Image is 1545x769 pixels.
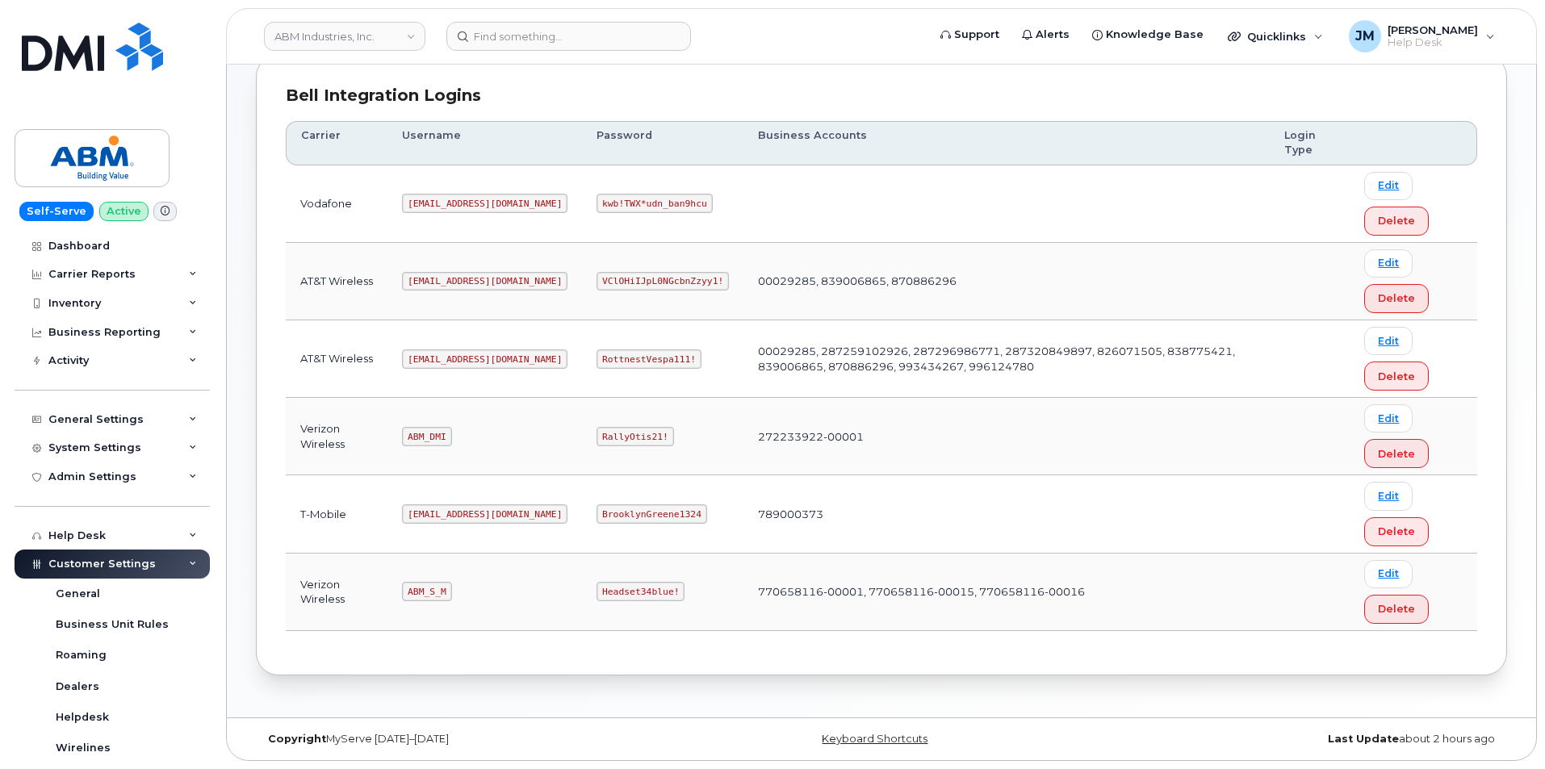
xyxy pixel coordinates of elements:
th: Login Type [1270,121,1350,165]
span: Alerts [1036,27,1070,43]
a: Edit [1364,172,1413,200]
a: Edit [1364,560,1413,588]
code: VClOHiIJpL0NGcbnZzyy1! [597,272,729,291]
td: 789000373 [743,475,1270,553]
a: Knowledge Base [1081,19,1215,51]
th: Carrier [286,121,387,165]
a: Edit [1364,482,1413,510]
div: Jonas Mutoke [1338,20,1506,52]
input: Find something... [446,22,691,51]
span: Quicklinks [1247,30,1306,43]
code: [EMAIL_ADDRESS][DOMAIN_NAME] [402,272,567,291]
button: Delete [1364,362,1429,391]
span: Delete [1378,446,1415,462]
span: [PERSON_NAME] [1388,23,1478,36]
a: ABM Industries, Inc. [264,22,425,51]
td: Verizon Wireless [286,554,387,631]
code: Headset34blue! [597,582,685,601]
code: BrooklynGreene1324 [597,504,706,524]
code: ABM_DMI [402,427,451,446]
button: Delete [1364,595,1429,624]
div: Quicklinks [1216,20,1334,52]
td: AT&T Wireless [286,243,387,320]
button: Delete [1364,207,1429,236]
td: T-Mobile [286,475,387,553]
div: Bell Integration Logins [286,84,1477,107]
td: Vodafone [286,165,387,243]
div: about 2 hours ago [1090,733,1507,746]
strong: Last Update [1328,733,1399,745]
code: ABM_S_M [402,582,451,601]
a: Keyboard Shortcuts [822,733,927,745]
th: Password [582,121,743,165]
span: Delete [1378,524,1415,539]
button: Delete [1364,439,1429,468]
code: RallyOtis21! [597,427,673,446]
a: Edit [1364,404,1413,433]
button: Delete [1364,284,1429,313]
button: Delete [1364,517,1429,546]
span: Help Desk [1388,36,1478,49]
span: Knowledge Base [1106,27,1204,43]
a: Edit [1364,327,1413,355]
td: 00029285, 287259102926, 287296986771, 287320849897, 826071505, 838775421, 839006865, 870886296, 9... [743,320,1270,398]
td: AT&T Wireless [286,320,387,398]
span: Delete [1378,369,1415,384]
span: Delete [1378,213,1415,228]
span: Delete [1378,290,1415,306]
span: Delete [1378,601,1415,616]
code: kwb!TWX*udn_ban9hcu [597,194,712,213]
th: Username [387,121,582,165]
td: 272233922-00001 [743,398,1270,475]
td: 770658116-00001, 770658116-00015, 770658116-00016 [743,554,1270,631]
span: Support [954,27,999,43]
code: [EMAIL_ADDRESS][DOMAIN_NAME] [402,194,567,213]
td: 00029285, 839006865, 870886296 [743,243,1270,320]
td: Verizon Wireless [286,398,387,475]
a: Edit [1364,249,1413,278]
div: MyServe [DATE]–[DATE] [256,733,673,746]
a: Support [929,19,1011,51]
span: JM [1355,27,1375,46]
a: Alerts [1011,19,1081,51]
strong: Copyright [268,733,326,745]
th: Business Accounts [743,121,1270,165]
code: [EMAIL_ADDRESS][DOMAIN_NAME] [402,504,567,524]
code: RottnestVespa111! [597,349,701,369]
code: [EMAIL_ADDRESS][DOMAIN_NAME] [402,349,567,369]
